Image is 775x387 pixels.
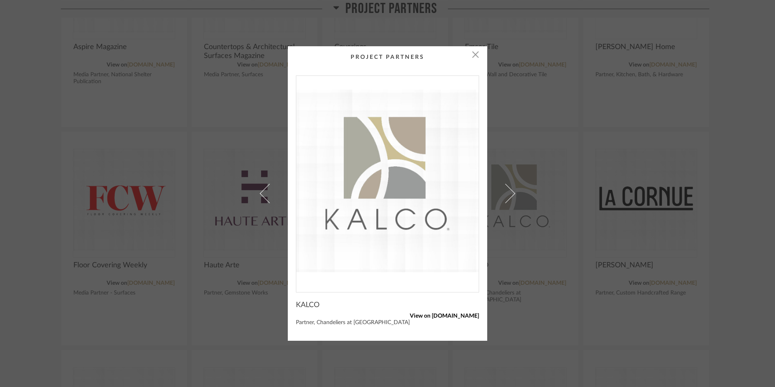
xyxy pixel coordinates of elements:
[296,320,479,326] div: Partner, Chandeliers at [GEOGRAPHIC_DATA]
[296,301,319,310] span: KALCO
[467,46,484,62] button: Close
[296,76,479,286] div: 0
[296,76,479,286] img: 50349ca5-a487-43b1-8a42-bb8b25446dda_1000x1000.jpg
[296,313,479,320] a: View on [DOMAIN_NAME]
